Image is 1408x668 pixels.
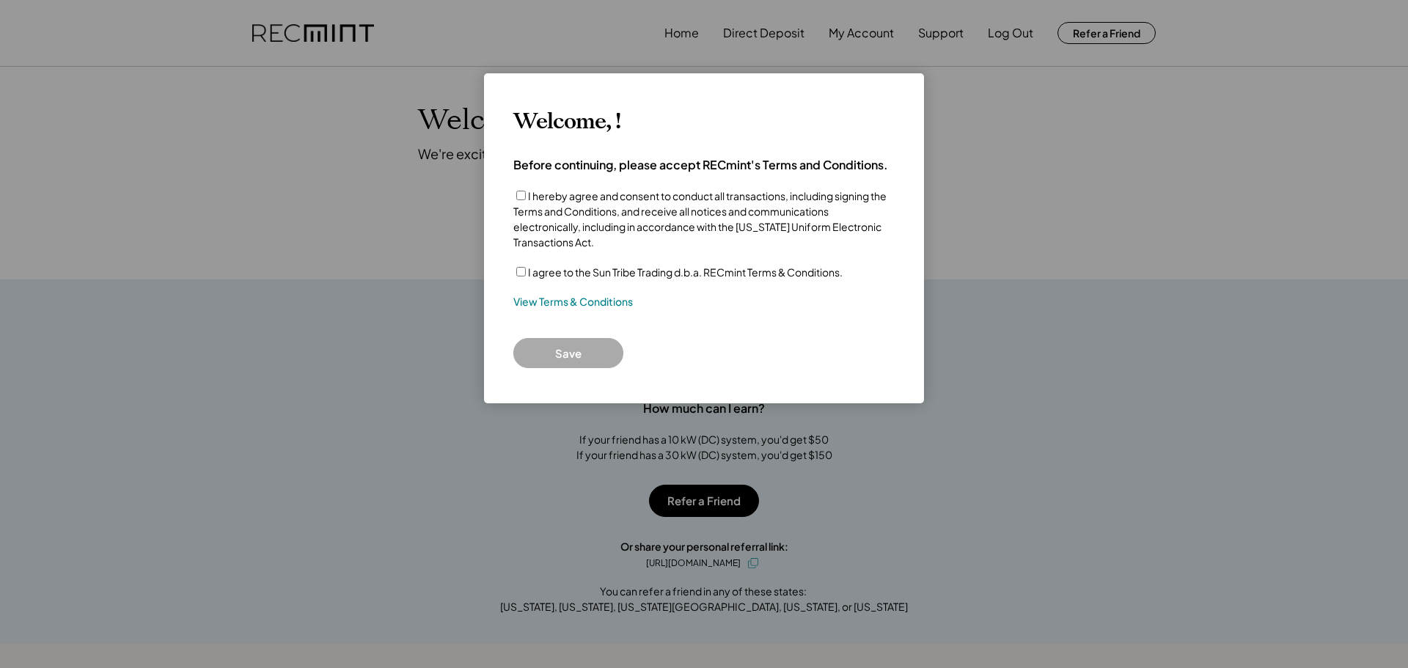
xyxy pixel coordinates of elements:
h3: Welcome, ! [513,109,620,135]
label: I hereby agree and consent to conduct all transactions, including signing the Terms and Condition... [513,189,887,249]
a: View Terms & Conditions [513,295,633,309]
button: Save [513,338,623,368]
h4: Before continuing, please accept RECmint's Terms and Conditions. [513,157,888,173]
label: I agree to the Sun Tribe Trading d.b.a. RECmint Terms & Conditions. [528,265,843,279]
